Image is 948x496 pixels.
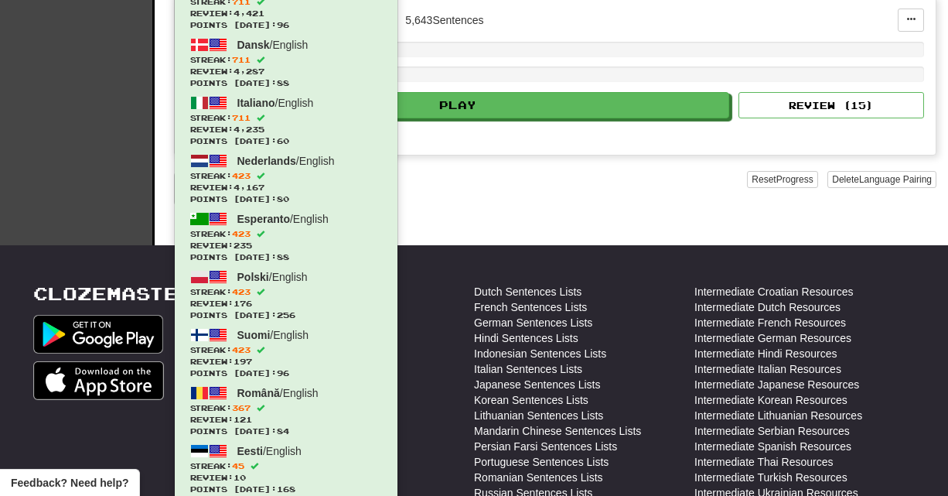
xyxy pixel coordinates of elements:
[190,298,382,310] span: Review: 176
[694,346,837,361] a: Intermediate Hindi Resources
[190,193,382,205] span: Points [DATE]: 80
[237,445,302,457] span: / English
[237,155,335,167] span: / English
[237,387,280,399] span: Română
[190,135,382,147] span: Points [DATE]: 60
[190,112,382,124] span: Streak:
[694,284,853,299] a: Intermediate Croatian Resources
[190,240,382,251] span: Review: 235
[237,97,275,109] span: Italiano
[190,54,382,66] span: Streak:
[190,66,382,77] span: Review: 4,287
[694,299,841,315] a: Intermediate Dutch Resources
[405,12,483,28] div: 5,643 Sentences
[474,408,603,423] a: Lithuanian Sentences Lists
[738,92,924,118] button: Review (15)
[190,460,382,472] span: Streak:
[694,315,846,330] a: Intermediate French Resources
[175,207,397,265] a: Esperanto/EnglishStreak:423 Review:235Points [DATE]:88
[237,213,290,225] span: Esperanto
[190,426,382,437] span: Points [DATE]: 84
[175,323,397,381] a: Suomi/EnglishStreak:423 Review:197Points [DATE]:96
[190,228,382,240] span: Streak:
[474,330,578,346] a: Hindi Sentences Lists
[190,286,382,298] span: Streak:
[190,310,382,321] span: Points [DATE]: 256
[190,8,382,19] span: Review: 4,421
[232,345,251,354] span: 423
[237,213,329,225] span: / English
[237,271,269,283] span: Polski
[237,39,309,51] span: / English
[175,149,397,207] a: Nederlands/EnglishStreak:423 Review:4,167Points [DATE]:80
[232,287,251,296] span: 423
[190,472,382,484] span: Review: 10
[474,346,606,361] a: Indonesian Sentences Lists
[190,344,382,356] span: Streak:
[237,329,309,341] span: / English
[474,361,582,377] a: Italian Sentences Lists
[190,414,382,426] span: Review: 121
[190,19,382,31] span: Points [DATE]: 96
[232,229,251,238] span: 423
[694,361,841,377] a: Intermediate Italian Resources
[186,92,729,118] button: Play
[694,408,862,423] a: Intermediate Lithuanian Resources
[474,454,609,470] a: Portuguese Sentences Lists
[474,284,581,299] a: Dutch Sentences Lists
[827,171,936,188] button: DeleteLanguage Pairing
[190,484,382,495] span: Points [DATE]: 168
[474,377,600,392] a: Japanese Sentences Lists
[237,445,263,457] span: Eesti
[232,461,244,470] span: 45
[694,330,851,346] a: Intermediate German Resources
[237,97,314,109] span: / English
[175,265,397,323] a: Polski/EnglishStreak:423 Review:176Points [DATE]:256
[190,356,382,368] span: Review: 197
[694,439,851,454] a: Intermediate Spanish Resources
[237,387,319,399] span: / English
[747,171,817,188] button: ResetProgress
[33,361,164,400] img: Get it on App Store
[190,170,382,182] span: Streak:
[474,315,592,330] a: German Sentences Lists
[175,381,397,440] a: Română/EnglishStreak:367 Review:121Points [DATE]:84
[694,470,847,485] a: Intermediate Turkish Resources
[232,113,251,122] span: 711
[859,174,932,185] span: Language Pairing
[190,182,382,193] span: Review: 4,167
[474,392,588,408] a: Korean Sentences Lists
[237,271,308,283] span: / English
[237,39,270,51] span: Dansk
[694,454,834,470] a: Intermediate Thai Resources
[33,284,193,303] a: Clozemaster
[237,155,296,167] span: Nederlands
[190,124,382,135] span: Review: 4,235
[232,55,251,64] span: 711
[175,91,397,149] a: Italiano/EnglishStreak:711 Review:4,235Points [DATE]:60
[232,403,251,412] span: 367
[190,402,382,414] span: Streak:
[694,423,850,439] a: Intermediate Serbian Resources
[474,423,641,439] a: Mandarin Chinese Sentences Lists
[190,368,382,379] span: Points [DATE]: 96
[694,392,847,408] a: Intermediate Korean Resources
[175,33,397,91] a: Dansk/EnglishStreak:711 Review:4,287Points [DATE]:88
[33,315,163,354] img: Get it on Google Play
[474,470,603,485] a: Romanian Sentences Lists
[237,329,271,341] span: Suomi
[190,251,382,263] span: Points [DATE]: 88
[694,377,859,392] a: Intermediate Japanese Resources
[190,77,382,89] span: Points [DATE]: 88
[232,171,251,180] span: 423
[474,299,587,315] a: French Sentences Lists
[11,475,128,491] span: Open feedback widget
[776,174,813,185] span: Progress
[474,439,617,454] a: Persian Farsi Sentences Lists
